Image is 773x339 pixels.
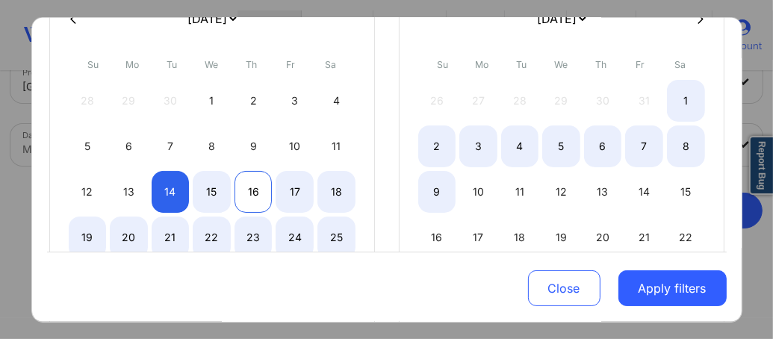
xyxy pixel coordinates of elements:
[152,171,190,213] div: Tue Oct 14 2025
[87,59,99,70] abbr: Sunday
[317,125,356,167] div: Sat Oct 11 2025
[459,171,497,213] div: Mon Nov 10 2025
[674,59,686,70] abbr: Saturday
[193,125,231,167] div: Wed Oct 08 2025
[235,125,273,167] div: Thu Oct 09 2025
[317,171,356,213] div: Sat Oct 18 2025
[110,217,148,258] div: Mon Oct 20 2025
[625,217,663,258] div: Fri Nov 21 2025
[476,59,489,70] abbr: Monday
[542,171,580,213] div: Wed Nov 12 2025
[418,217,456,258] div: Sun Nov 16 2025
[418,171,456,213] div: Sun Nov 09 2025
[667,217,705,258] div: Sat Nov 22 2025
[287,59,296,70] abbr: Friday
[501,125,539,167] div: Tue Nov 04 2025
[542,125,580,167] div: Wed Nov 05 2025
[110,125,148,167] div: Mon Oct 06 2025
[636,59,645,70] abbr: Friday
[459,125,497,167] div: Mon Nov 03 2025
[501,171,539,213] div: Tue Nov 11 2025
[325,59,336,70] abbr: Saturday
[167,59,178,70] abbr: Tuesday
[595,59,606,70] abbr: Thursday
[501,217,539,258] div: Tue Nov 18 2025
[193,80,231,122] div: Wed Oct 01 2025
[625,171,663,213] div: Fri Nov 14 2025
[542,217,580,258] div: Wed Nov 19 2025
[667,125,705,167] div: Sat Nov 08 2025
[193,171,231,213] div: Wed Oct 15 2025
[459,217,497,258] div: Mon Nov 17 2025
[528,270,600,306] button: Close
[193,217,231,258] div: Wed Oct 22 2025
[418,125,456,167] div: Sun Nov 02 2025
[235,171,273,213] div: Thu Oct 16 2025
[317,217,356,258] div: Sat Oct 25 2025
[584,171,622,213] div: Thu Nov 13 2025
[69,217,107,258] div: Sun Oct 19 2025
[584,125,622,167] div: Thu Nov 06 2025
[205,59,219,70] abbr: Wednesday
[584,217,622,258] div: Thu Nov 20 2025
[246,59,257,70] abbr: Thursday
[152,125,190,167] div: Tue Oct 07 2025
[69,171,107,213] div: Sun Oct 12 2025
[517,59,527,70] abbr: Tuesday
[317,80,356,122] div: Sat Oct 04 2025
[437,59,448,70] abbr: Sunday
[618,270,727,306] button: Apply filters
[667,80,705,122] div: Sat Nov 01 2025
[69,125,107,167] div: Sun Oct 05 2025
[276,80,314,122] div: Fri Oct 03 2025
[667,171,705,213] div: Sat Nov 15 2025
[625,125,663,167] div: Fri Nov 07 2025
[235,80,273,122] div: Thu Oct 02 2025
[235,217,273,258] div: Thu Oct 23 2025
[276,217,314,258] div: Fri Oct 24 2025
[110,171,148,213] div: Mon Oct 13 2025
[152,217,190,258] div: Tue Oct 21 2025
[276,171,314,213] div: Fri Oct 17 2025
[276,125,314,167] div: Fri Oct 10 2025
[555,59,568,70] abbr: Wednesday
[126,59,140,70] abbr: Monday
